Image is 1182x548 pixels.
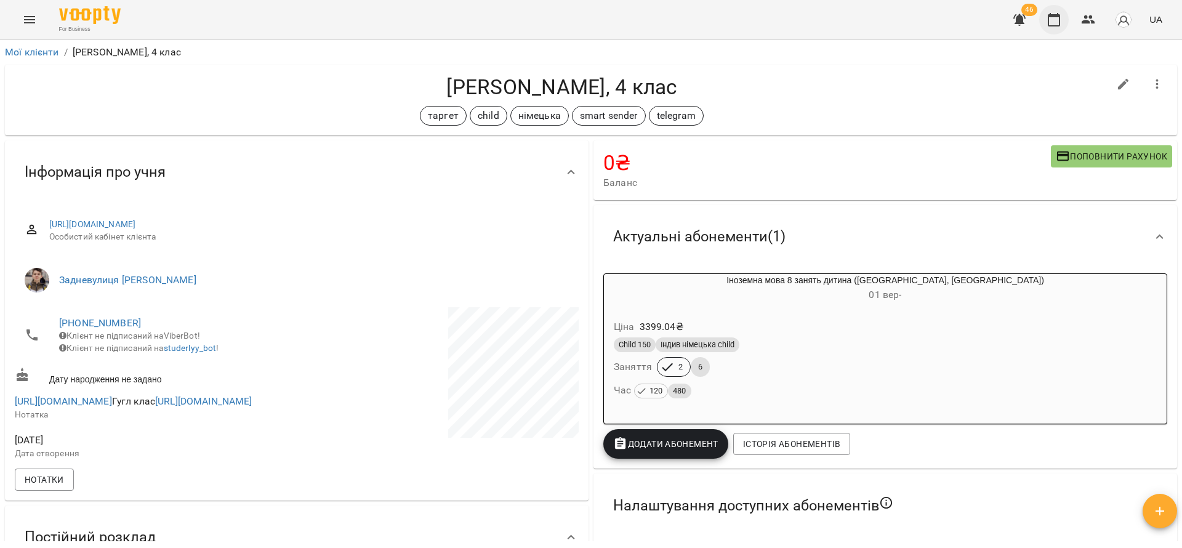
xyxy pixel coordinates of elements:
button: Поповнити рахунок [1051,145,1172,167]
p: німецька [518,108,561,123]
a: [URL][DOMAIN_NAME] [15,395,112,407]
div: telegram [649,106,704,126]
button: Додати Абонемент [603,429,728,459]
span: Актуальні абонементи ( 1 ) [613,227,786,246]
span: 6 [691,361,710,373]
div: Іноземна мова 8 занять дитина ([GEOGRAPHIC_DATA], [GEOGRAPHIC_DATA]) [604,274,1167,304]
p: telegram [657,108,696,123]
h4: 0 ₴ [603,150,1051,175]
span: Гугл клас [15,395,252,407]
a: Задневулиця [PERSON_NAME] [59,274,196,286]
svg: Якщо не обрано жодного, клієнт зможе побачити всі публічні абонементи [879,496,894,510]
span: Інформація про учня [25,163,166,182]
span: Індив німецька child [656,339,739,350]
div: child [470,106,507,126]
span: Клієнт не підписаний на ViberBot! [59,331,200,340]
span: Особистий кабінет клієнта [49,231,569,243]
p: таргет [428,108,459,123]
img: Задневулиця Кирило Владиславович [25,268,49,292]
li: / [64,45,68,60]
a: Мої клієнти [5,46,59,58]
p: 3399.04 ₴ [640,320,683,334]
div: таргет [420,106,467,126]
p: [PERSON_NAME], 4 клас [73,45,181,60]
span: 120 [645,384,667,398]
p: Нотатка [15,409,294,421]
span: Child 150 [614,339,656,350]
a: [URL][DOMAIN_NAME] [155,395,252,407]
span: Клієнт не підписаний на ! [59,343,219,353]
span: 480 [668,384,691,398]
span: Додати Абонемент [613,437,718,451]
div: Актуальні абонементи(1) [593,205,1177,268]
div: Інформація про учня [5,140,589,204]
h4: [PERSON_NAME], 4 клас [15,75,1109,100]
div: німецька [510,106,569,126]
div: Налаштування доступних абонементів [593,473,1177,538]
span: 46 [1021,4,1037,16]
img: Voopty Logo [59,6,121,24]
span: UA [1149,13,1162,26]
span: Постійний розклад [25,528,156,547]
p: child [478,108,499,123]
span: Баланс [603,175,1051,190]
a: [PHONE_NUMBER] [59,317,141,329]
button: UA [1144,8,1167,31]
h6: Ціна [614,318,635,336]
h6: Час [614,382,691,399]
div: smart sender [572,106,646,126]
p: smart sender [580,108,638,123]
a: [URL][DOMAIN_NAME] [49,219,136,229]
img: avatar_s.png [1115,11,1132,28]
div: Дату народження не задано [12,365,297,388]
span: 01 вер - [869,289,901,300]
button: Іноземна мова 8 занять дитина ([GEOGRAPHIC_DATA], [GEOGRAPHIC_DATA])01 вер- Ціна3399.04₴Child 150... [604,274,1167,414]
a: studerlyy_bot [164,343,217,353]
button: Нотатки [15,469,74,491]
h6: Заняття [614,358,652,376]
button: Історія абонементів [733,433,850,455]
nav: breadcrumb [5,45,1177,60]
p: Дата створення [15,448,294,460]
span: Поповнити рахунок [1056,149,1167,164]
span: 2 [671,361,690,373]
button: Menu [15,5,44,34]
span: Нотатки [25,472,64,487]
span: Налаштування доступних абонементів [613,496,894,515]
span: [DATE] [15,433,294,448]
span: For Business [59,25,121,33]
span: Історія абонементів [743,437,840,451]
